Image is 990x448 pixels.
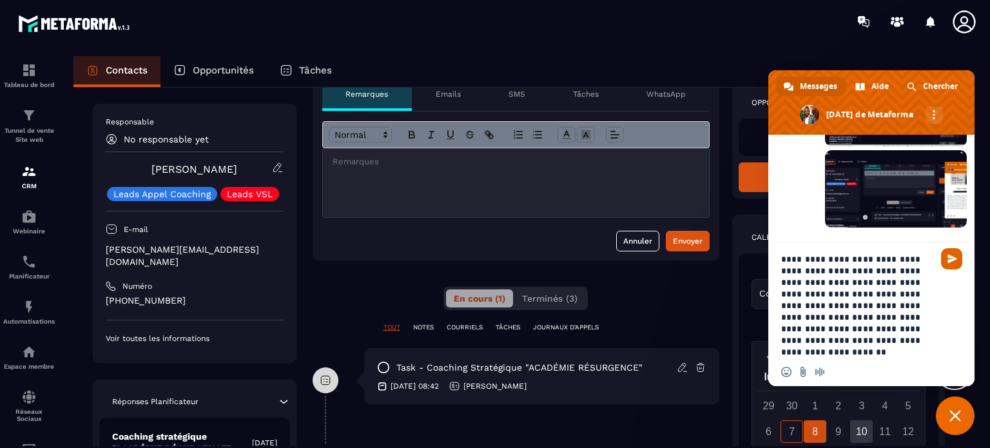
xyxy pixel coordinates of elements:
[413,323,434,332] p: NOTES
[21,344,37,360] img: automations
[299,64,332,76] p: Tâches
[757,394,780,417] div: 29
[227,190,273,199] p: Leads VSL
[454,293,505,304] span: En cours (1)
[3,363,55,370] p: Espace membre
[21,254,37,269] img: scheduler
[3,81,55,88] p: Tableau de bord
[21,389,37,405] img: social-network
[3,126,55,144] p: Tunnel de vente Site web
[573,89,599,99] p: Tâches
[18,12,134,35] img: logo
[436,89,461,99] p: Emails
[926,106,943,124] div: Autres canaux
[757,348,781,365] button: Previous month
[3,53,55,98] a: formationformationTableau de bord
[106,333,284,344] p: Voir toutes les informations
[873,420,896,443] div: 11
[21,164,37,179] img: formation
[757,420,780,443] div: 6
[3,408,55,422] p: Réseaux Sociaux
[106,295,284,307] p: [PHONE_NUMBER]
[151,163,237,175] a: [PERSON_NAME]
[781,253,933,358] textarea: Entrez votre message...
[3,244,55,289] a: schedulerschedulerPlanificateur
[124,224,148,235] p: E-mail
[3,154,55,199] a: formationformationCRM
[106,117,284,127] p: Responsable
[646,89,686,99] p: WhatsApp
[21,108,37,123] img: formation
[804,394,826,417] div: 1
[3,380,55,432] a: social-networksocial-networkRéseaux Sociaux
[112,396,199,407] p: Réponses Planificateur
[752,97,811,108] p: Opportunités
[345,89,388,99] p: Remarques
[122,281,152,291] p: Numéro
[267,56,345,87] a: Tâches
[383,323,400,332] p: TOUT
[757,368,780,391] div: lu
[113,190,211,199] p: Leads Appel Coaching
[923,77,958,96] span: Chercher
[3,318,55,325] p: Automatisations
[446,289,513,307] button: En cours (1)
[936,396,975,435] div: Fermer le chat
[463,381,527,391] p: [PERSON_NAME]
[514,289,585,307] button: Terminés (3)
[106,244,284,268] p: [PERSON_NAME][EMAIL_ADDRESS][DOMAIN_NAME]
[850,394,873,417] div: 3
[899,77,967,96] div: Chercher
[827,394,849,417] div: 2
[73,56,160,87] a: Contacts
[873,394,896,417] div: 4
[193,64,254,76] p: Opportunités
[781,420,803,443] div: 7
[752,131,926,143] p: Aucune opportunité liée
[522,293,577,304] span: Terminés (3)
[533,323,599,332] p: JOURNAUX D'APPELS
[160,56,267,87] a: Opportunités
[106,64,148,76] p: Contacts
[781,367,791,377] span: Insérer un emoji
[871,77,889,96] span: Aide
[798,367,808,377] span: Envoyer un fichier
[252,438,277,448] p: [DATE]
[897,420,919,443] div: 12
[757,287,977,301] span: Coaching stratégique "ACADÉMIE RÉSURGENCE"
[3,228,55,235] p: Webinaire
[781,394,803,417] div: 30
[3,289,55,335] a: automationsautomationsAutomatisations
[21,63,37,78] img: formation
[21,209,37,224] img: automations
[673,235,703,248] div: Envoyer
[616,231,659,251] button: Annuler
[3,335,55,380] a: automationsautomationsEspace membre
[815,367,825,377] span: Message audio
[3,98,55,154] a: formationformationTunnel de vente Site web
[941,248,962,269] span: Envoyer
[804,420,826,443] div: 8
[124,134,209,144] p: No responsable yet
[391,381,439,391] p: [DATE] 08:42
[739,162,939,192] button: Ajout opportunité
[827,420,849,443] div: 9
[3,273,55,280] p: Planificateur
[3,182,55,190] p: CRM
[496,323,520,332] p: TÂCHES
[752,232,801,242] p: Calendrier
[396,362,643,374] p: task - Coaching stratégique "ACADÉMIE RÉSURGENCE"
[848,77,898,96] div: Aide
[897,394,919,417] div: 5
[666,231,710,251] button: Envoyer
[509,89,525,99] p: SMS
[850,420,873,443] div: 10
[447,323,483,332] p: COURRIELS
[800,77,837,96] span: Messages
[21,299,37,315] img: automations
[776,77,846,96] div: Messages
[3,199,55,244] a: automationsautomationsWebinaire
